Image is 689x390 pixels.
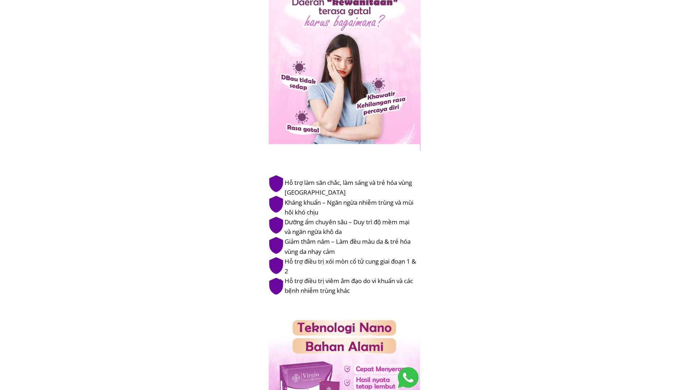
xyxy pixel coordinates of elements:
[279,178,416,197] li: Hỗ trợ làm săn chắc, làm sáng và trẻ hóa vùng [GEOGRAPHIC_DATA]
[279,256,416,276] li: Hỗ trợ điều trị xói mòn cổ tử cung giai đoạn 1 & 2
[279,217,416,237] li: Dưỡng ẩm chuyên sâu – Duy trì độ mềm mại và ngăn ngừa khô da
[279,198,416,217] li: Kháng khuẩn – Ngăn ngừa nhiễm trùng và mùi hôi khó chịu
[279,237,416,256] li: Giảm thâm nám – Làm đều màu da & trẻ hóa vùng da nhạy cảm
[279,276,416,295] li: Hỗ trợ điều trị viêm âm đạo do vi khuẩn và các bệnh nhiễm trùng khác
